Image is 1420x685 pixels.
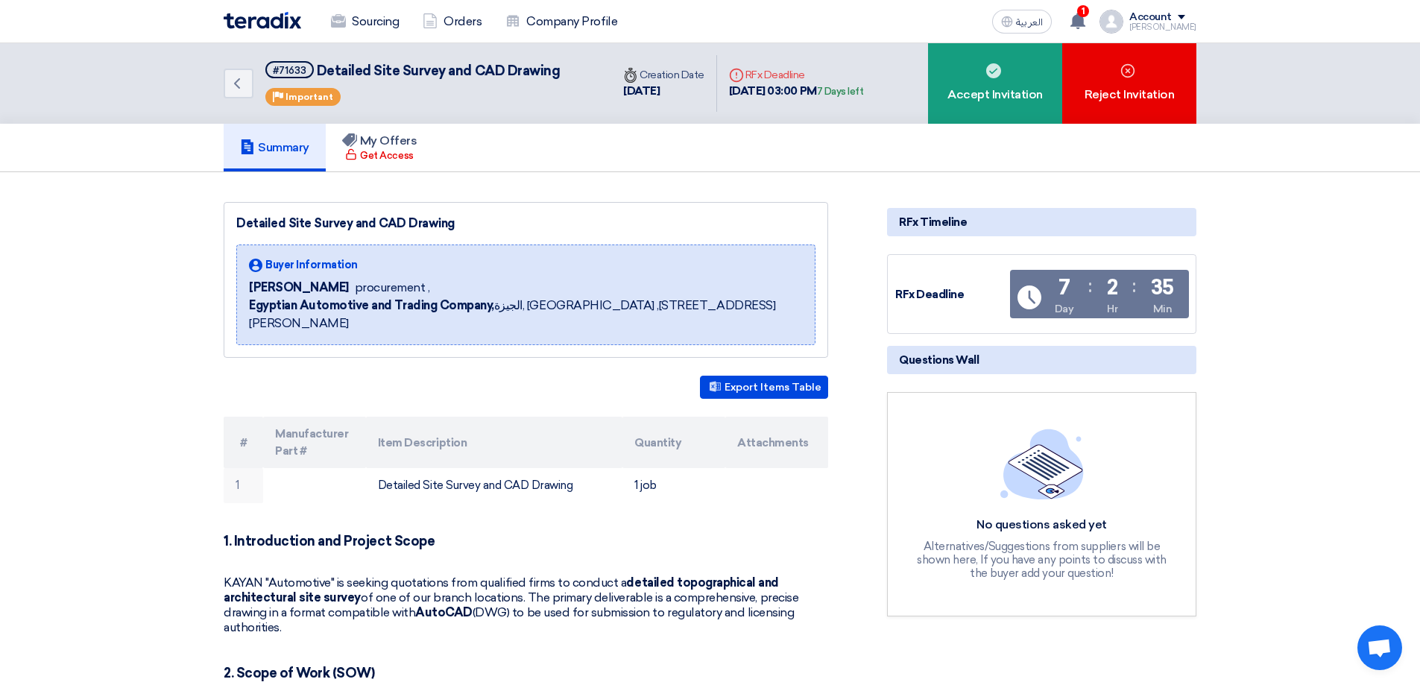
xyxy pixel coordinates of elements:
td: 1 [224,468,263,503]
button: العربية [992,10,1052,34]
span: [PERSON_NAME] [249,279,349,297]
div: 7 [1058,277,1070,298]
div: Min [1153,301,1173,317]
div: #71633 [273,66,306,75]
span: Questions Wall [899,352,979,368]
strong: AutoCAD [415,605,473,619]
span: Detailed Site Survey and CAD Drawing [317,63,561,79]
th: Quantity [622,417,725,468]
div: No questions asked yet [915,517,1169,533]
div: Detailed Site Survey and CAD Drawing [236,215,815,233]
div: Accept Invitation [928,43,1062,124]
div: Get Access [345,148,413,163]
td: 1 job [622,468,725,503]
p: KAYAN "Automotive" is seeking quotations from qualified firms to conduct a of one of our branch l... [224,575,828,635]
img: Teradix logo [224,12,301,29]
img: empty_state_list.svg [1000,429,1084,499]
h5: Summary [240,140,309,155]
span: Buyer Information [265,257,358,273]
span: الجيزة, [GEOGRAPHIC_DATA] ,[STREET_ADDRESS][PERSON_NAME] [249,297,803,332]
img: profile_test.png [1099,10,1123,34]
button: Export Items Table [700,376,828,399]
div: Creation Date [623,67,704,83]
span: procurement , [355,279,430,297]
div: Reject Invitation [1062,43,1196,124]
div: RFx Deadline [729,67,864,83]
th: Manufacturer Part # [263,417,366,468]
div: Hr [1107,301,1117,317]
div: Account [1129,11,1172,24]
strong: 1. Introduction and Project Scope [224,533,435,549]
div: Day [1055,301,1074,317]
td: Detailed Site Survey and CAD Drawing [366,468,623,503]
div: : [1088,273,1092,300]
div: Open chat [1357,625,1402,670]
th: Item Description [366,417,623,468]
a: Company Profile [493,5,629,38]
div: 7 Days left [817,84,864,99]
a: My Offers Get Access [326,124,434,171]
div: : [1132,273,1136,300]
th: # [224,417,263,468]
span: 1 [1077,5,1089,17]
a: Orders [411,5,493,38]
div: RFx Deadline [895,286,1007,303]
div: [DATE] 03:00 PM [729,83,864,100]
h5: My Offers [342,133,417,148]
div: 35 [1151,277,1174,298]
span: العربية [1016,17,1043,28]
div: Alternatives/Suggestions from suppliers will be shown here, If you have any points to discuss wit... [915,540,1169,580]
div: [PERSON_NAME] [1129,23,1196,31]
a: Summary [224,124,326,171]
th: Attachments [725,417,828,468]
h5: Detailed Site Survey and CAD Drawing [265,61,560,80]
span: Important [285,92,333,102]
b: Egyptian Automotive and Trading Company, [249,298,494,312]
div: [DATE] [623,83,704,100]
strong: 2. Scope of Work (SOW) [224,665,374,681]
div: 2 [1107,277,1118,298]
div: RFx Timeline [887,208,1196,236]
strong: detailed topographical and architectural site survey [224,575,779,604]
a: Sourcing [319,5,411,38]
